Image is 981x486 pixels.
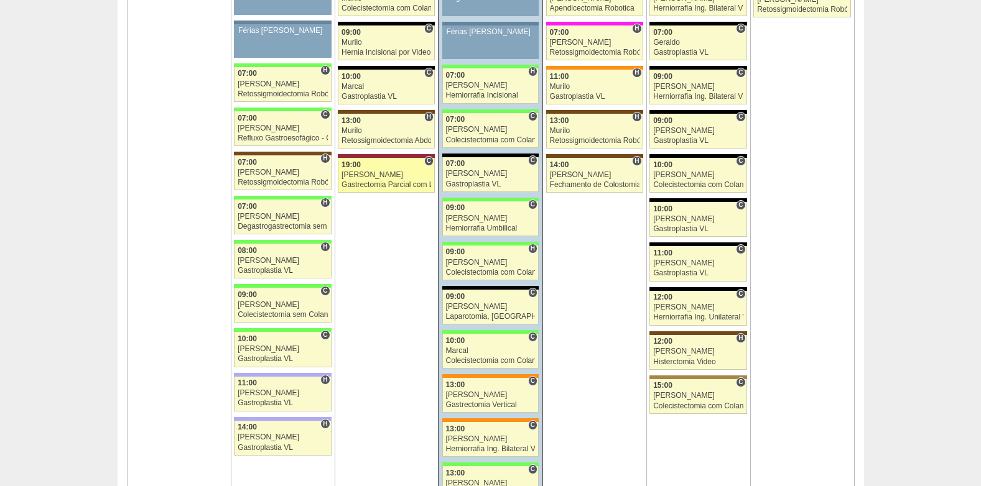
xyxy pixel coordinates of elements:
[424,68,434,78] span: Consultório
[238,202,257,211] span: 07:00
[649,114,746,149] a: C 09:00 [PERSON_NAME] Gastroplastia VL
[528,420,537,430] span: Consultório
[649,246,746,281] a: C 11:00 [PERSON_NAME] Gastroplastia VL
[234,244,331,278] a: H 08:00 [PERSON_NAME] Gastroplastia VL
[653,249,672,257] span: 11:00
[649,379,746,414] a: C 15:00 [PERSON_NAME] Colecistectomia com Colangiografia VL
[736,24,745,34] span: Consultório
[736,333,745,343] span: Hospital
[238,90,328,98] div: Retossigmoidectomia Robótica
[446,136,536,144] div: Colecistectomia com Colangiografia VL
[446,336,465,345] span: 10:00
[446,259,536,267] div: [PERSON_NAME]
[528,66,537,76] span: Hospital
[528,332,537,342] span: Consultório
[442,290,539,324] a: C 09:00 [PERSON_NAME] Laparotomia, [GEOGRAPHIC_DATA], Drenagem, Bridas VL
[757,6,847,14] div: Retossigmoidectomia Robótica
[238,213,328,221] div: [PERSON_NAME]
[446,268,536,277] div: Colecistectomia com Colangiografia VL
[550,93,639,101] div: Gastroplastia VL
[528,155,537,165] span: Consultório
[238,134,328,142] div: Refluxo Gastroesofágico - Cirurgia VL
[649,70,746,104] a: C 09:00 [PERSON_NAME] Herniorrafia Ing. Bilateral VL
[442,68,539,103] a: H 07:00 [PERSON_NAME] Herniorrafia Incisional
[653,93,743,101] div: Herniorrafia Ing. Bilateral VL
[442,378,539,413] a: C 13:00 [PERSON_NAME] Gastrectomia Vertical
[446,91,536,99] div: Herniorrafia Incisional
[653,392,743,400] div: [PERSON_NAME]
[238,114,257,122] span: 07:00
[546,154,643,158] div: Key: Santa Joana
[653,313,743,321] div: Herniorrafia Ing. Unilateral VL
[649,375,746,379] div: Key: Oswaldo Cruz Paulista
[649,22,746,25] div: Key: Blanc
[442,65,539,68] div: Key: Brasil
[238,355,328,363] div: Gastroplastia VL
[446,126,536,134] div: [PERSON_NAME]
[653,293,672,301] span: 12:00
[632,24,641,34] span: Hospital
[649,158,746,193] a: C 10:00 [PERSON_NAME] Colecistectomia com Colangiografia VL
[442,242,539,245] div: Key: Brasil
[442,422,539,457] a: C 13:00 [PERSON_NAME] Herniorrafia Ing. Bilateral VL
[446,224,536,232] div: Herniorrafia Umbilical
[238,69,257,78] span: 07:00
[446,391,536,399] div: [PERSON_NAME]
[338,114,435,149] a: H 13:00 Murilo Retossigmoidectomia Abdominal VL
[234,24,331,58] a: Férias [PERSON_NAME]
[238,433,328,441] div: [PERSON_NAME]
[736,68,745,78] span: Consultório
[736,112,745,122] span: Consultório
[238,290,257,299] span: 09:00
[238,257,328,265] div: [PERSON_NAME]
[653,83,743,91] div: [PERSON_NAME]
[238,378,257,387] span: 11:00
[320,109,330,119] span: Consultório
[649,291,746,326] a: C 12:00 [PERSON_NAME] Herniorrafia Ing. Unilateral VL
[447,28,535,36] div: Férias [PERSON_NAME]
[320,65,330,75] span: Hospital
[446,435,536,443] div: [PERSON_NAME]
[338,110,435,114] div: Key: Santa Joana
[238,80,328,88] div: [PERSON_NAME]
[528,288,537,298] span: Consultório
[546,70,643,104] a: H 11:00 Murilo Gastroplastia VL
[238,334,257,343] span: 10:00
[546,110,643,114] div: Key: Santa Joana
[736,289,745,299] span: Consultório
[550,171,639,179] div: [PERSON_NAME]
[632,156,641,166] span: Hospital
[234,240,331,244] div: Key: Brasil
[446,71,465,80] span: 07:00
[442,334,539,369] a: C 10:00 Marcal Colecistectomia com Colangiografia VL
[238,444,328,452] div: Gastroplastia VL
[446,115,465,124] span: 07:00
[649,331,746,335] div: Key: Santa Joana
[234,284,331,288] div: Key: Brasil
[736,156,745,166] span: Consultório
[238,222,328,231] div: Degastrogastrectomia sem vago
[234,63,331,67] div: Key: Brasil
[342,160,361,169] span: 19:00
[238,423,257,431] span: 14:00
[238,178,328,186] div: Retossigmoidectomia Robótica
[446,303,536,311] div: [PERSON_NAME]
[234,288,331,323] a: C 09:00 [PERSON_NAME] Colecistectomia sem Colangiografia VL
[550,127,639,135] div: Murilo
[424,112,434,122] span: Hospital
[234,328,331,332] div: Key: Brasil
[234,373,331,377] div: Key: Christóvão da Gama
[338,154,435,158] div: Key: Sírio Libanês
[550,39,639,47] div: [PERSON_NAME]
[342,116,361,125] span: 13:00
[442,374,539,378] div: Key: São Luiz - SCS
[342,39,431,47] div: Murilo
[342,93,431,101] div: Gastroplastia VL
[442,157,539,192] a: C 07:00 [PERSON_NAME] Gastroplastia VL
[442,201,539,236] a: C 09:00 [PERSON_NAME] Herniorrafia Umbilical
[234,417,331,421] div: Key: Christóvão da Gama
[320,242,330,252] span: Hospital
[550,137,639,145] div: Retossigmoidectomia Robótica
[546,66,643,70] div: Key: São Luiz - SCS
[446,203,465,212] span: 09:00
